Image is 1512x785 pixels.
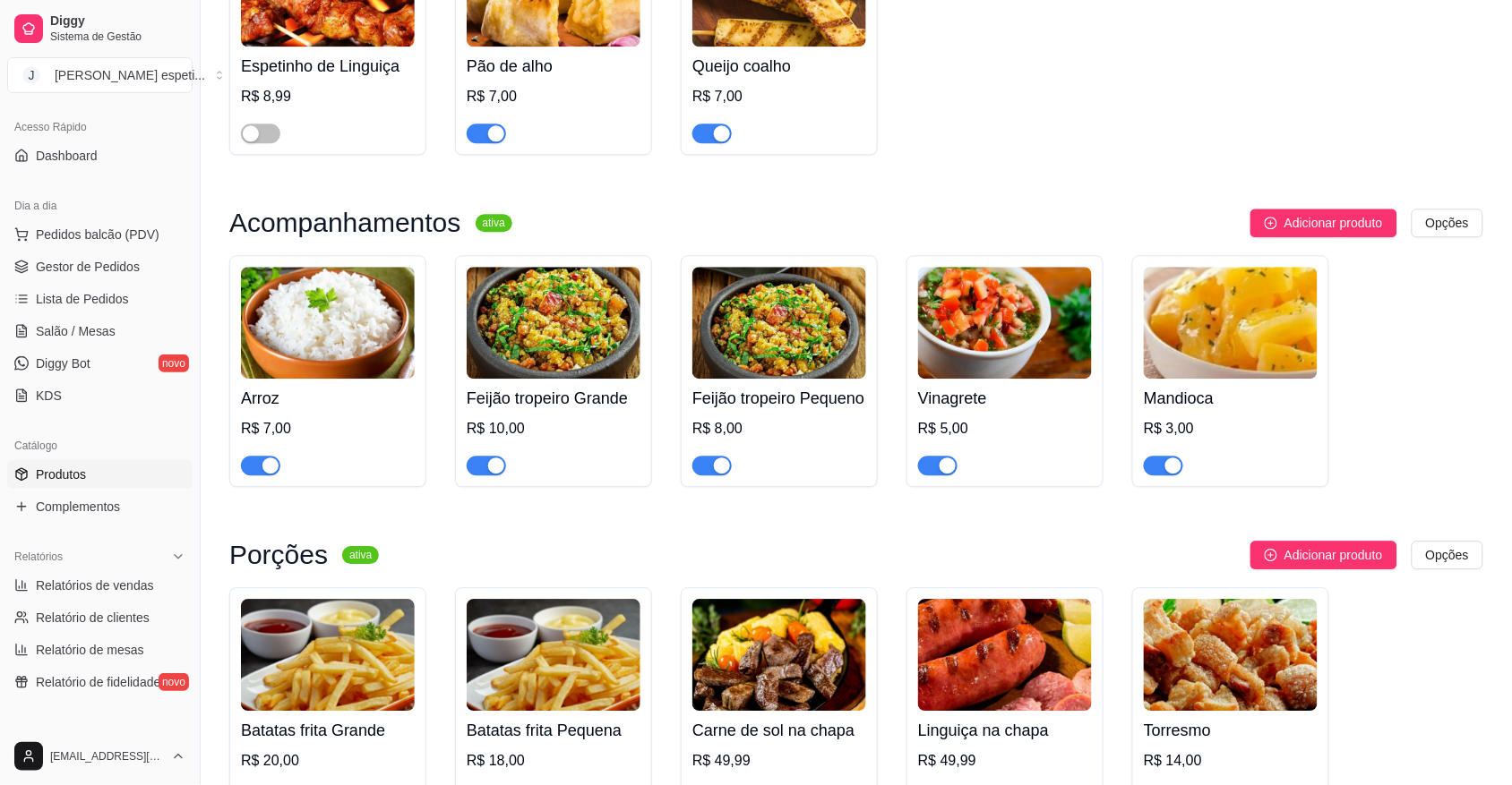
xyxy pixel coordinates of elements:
span: KDS [36,387,62,405]
div: Catálogo [7,431,193,460]
span: Opções [1426,545,1469,565]
a: DiggySistema de Gestão [7,7,193,50]
img: product-image [1144,599,1318,711]
div: R$ 49,99 [918,750,1092,772]
img: product-image [918,267,1092,379]
span: Relatório de clientes [36,609,150,627]
div: R$ 14,00 [1144,750,1318,772]
span: Lista de Pedidos [36,290,129,308]
h4: Feijão tropeiro Grande [467,386,640,411]
h3: Acompanhamentos [229,212,461,234]
span: Adicionar produto [1284,545,1383,565]
div: Dia a dia [7,192,193,220]
a: Relatório de fidelidadenovo [7,668,193,696]
span: Salão / Mesas [36,322,116,340]
span: Sistema de Gestão [50,30,185,44]
a: Salão / Mesas [7,317,193,346]
span: plus-circle [1265,217,1277,229]
button: Adicionar produto [1250,209,1397,237]
h4: Carne de sol na chapa [692,718,866,743]
span: Diggy [50,13,185,30]
div: R$ 8,99 [241,86,415,107]
span: Relatório de fidelidade [36,673,160,691]
a: Produtos [7,460,193,489]
button: Opções [1412,209,1483,237]
a: Dashboard [7,141,193,170]
span: Opções [1426,213,1469,233]
div: R$ 8,00 [692,418,866,439]
sup: ativa [476,214,512,232]
h4: Mandioca [1144,386,1318,411]
span: Relatórios de vendas [36,576,154,594]
h4: Arroz [241,386,415,411]
a: Gestor de Pedidos [7,252,193,281]
div: Gerenciar [7,718,193,747]
img: product-image [467,599,640,711]
h4: Pão de alho [467,54,640,79]
a: Lista de Pedidos [7,285,193,313]
h4: Torresmo [1144,718,1318,743]
span: Relatório de mesas [36,641,144,659]
span: Diggy Bot [36,354,90,372]
div: [PERSON_NAME] espeti ... [55,66,205,84]
sup: ativa [342,546,379,564]
div: R$ 20,00 [241,750,415,772]
img: product-image [1144,267,1318,379]
button: Adicionar produto [1250,541,1397,569]
a: Complementos [7,492,193,521]
span: Pedidos balcão (PDV) [36,226,159,243]
button: Opções [1412,541,1483,569]
h4: Feijão tropeiro Pequeno [692,386,866,411]
h4: Batatas frita Pequena [467,718,640,743]
h4: Batatas frita Grande [241,718,415,743]
button: Select a team [7,57,193,93]
a: Relatórios de vendas [7,571,193,600]
h4: Linguiça na chapa [918,718,1092,743]
span: Produtos [36,465,86,483]
div: R$ 10,00 [467,418,640,439]
h4: Vinagrete [918,386,1092,411]
span: plus-circle [1265,549,1277,561]
span: J [22,66,40,84]
img: product-image [241,267,415,379]
h3: Porções [229,544,328,566]
img: product-image [918,599,1092,711]
a: Relatório de mesas [7,636,193,664]
div: R$ 7,00 [692,86,866,107]
div: R$ 3,00 [1144,418,1318,439]
span: Relatórios [14,550,63,564]
span: Adicionar produto [1284,213,1383,233]
span: Complementos [36,498,120,516]
button: Pedidos balcão (PDV) [7,220,193,249]
div: R$ 49,99 [692,750,866,772]
div: R$ 18,00 [467,750,640,772]
a: Relatório de clientes [7,603,193,632]
img: product-image [692,599,866,711]
div: R$ 7,00 [467,86,640,107]
button: [EMAIL_ADDRESS][DOMAIN_NAME] [7,735,193,778]
a: Diggy Botnovo [7,349,193,378]
span: Gestor de Pedidos [36,258,140,276]
div: Acesso Rápido [7,113,193,141]
div: R$ 5,00 [918,418,1092,439]
span: Dashboard [36,147,98,165]
a: KDS [7,381,193,410]
div: R$ 7,00 [241,418,415,439]
img: product-image [692,267,866,379]
img: product-image [241,599,415,711]
h4: Queijo coalho [692,54,866,79]
span: [EMAIL_ADDRESS][DOMAIN_NAME] [50,749,164,764]
img: product-image [467,267,640,379]
h4: Espetinho de Linguiça [241,54,415,79]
